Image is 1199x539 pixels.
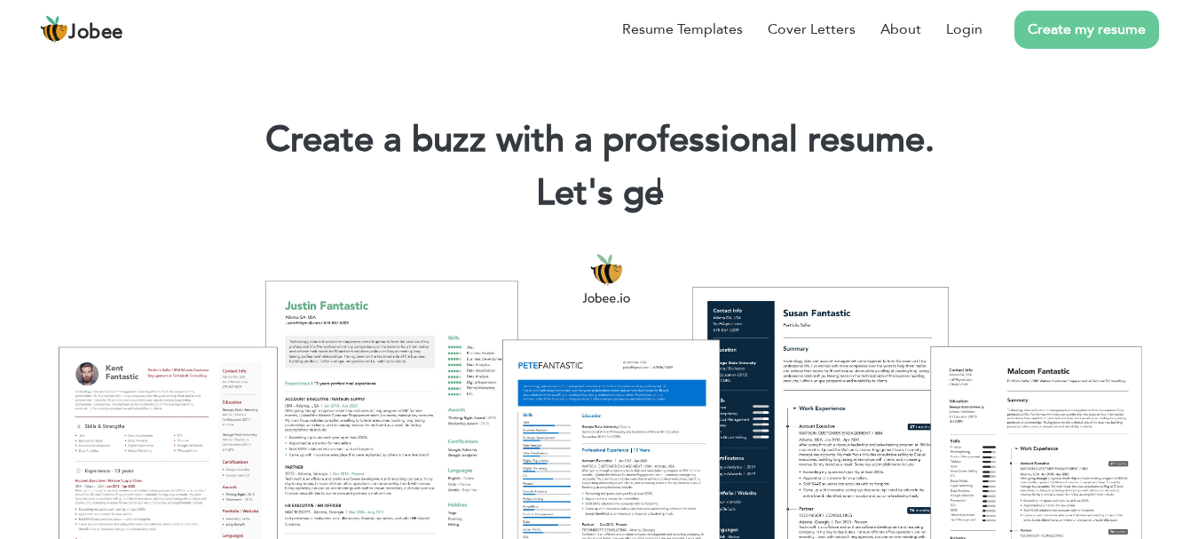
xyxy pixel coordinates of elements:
a: About [880,19,921,40]
a: Jobee [40,15,123,44]
a: Create my resume [1014,11,1159,49]
span: | [655,169,663,218]
a: Resume Templates [622,19,743,40]
h1: Create a buzz with a professional resume. [27,117,1172,163]
img: jobee.io [40,15,68,44]
span: ge [623,169,664,218]
span: Jobee [68,23,123,43]
a: Login [946,19,982,40]
h2: Let's [27,170,1172,217]
a: Cover Letters [768,19,856,40]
